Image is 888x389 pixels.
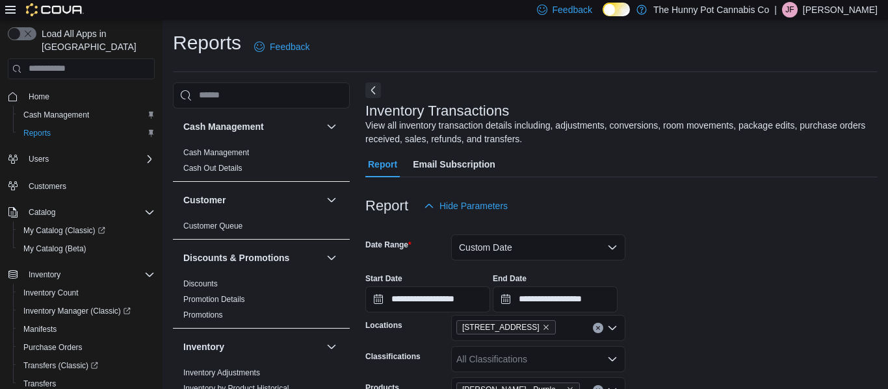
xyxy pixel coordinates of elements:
[23,267,155,282] span: Inventory
[183,294,245,305] span: Promotion Details
[18,340,88,355] a: Purchase Orders
[324,119,339,134] button: Cash Management
[782,2,798,18] div: Jeremy Farwell
[603,3,630,16] input: Dark Mode
[324,192,339,208] button: Customer
[23,360,98,371] span: Transfers (Classic)
[23,177,155,194] span: Customers
[553,3,592,16] span: Feedback
[23,342,83,353] span: Purchase Orders
[324,339,339,355] button: Inventory
[23,267,66,282] button: Inventory
[365,198,408,214] h3: Report
[23,151,54,167] button: Users
[18,223,111,238] a: My Catalog (Classic)
[13,320,160,338] button: Manifests
[18,358,155,373] span: Transfers (Classic)
[607,323,618,333] button: Open list of options
[23,379,56,389] span: Transfers
[183,340,321,353] button: Inventory
[183,221,242,231] span: Customer Queue
[23,89,55,105] a: Home
[173,30,241,56] h1: Reports
[3,87,160,106] button: Home
[18,303,155,319] span: Inventory Manager (Classic)
[173,145,350,181] div: Cash Management
[183,279,218,288] a: Discounts
[183,194,321,207] button: Customer
[270,40,309,53] span: Feedback
[23,128,51,138] span: Reports
[13,124,160,142] button: Reports
[183,251,289,264] h3: Discounts & Promotions
[785,2,794,18] span: JF
[183,340,224,353] h3: Inventory
[324,250,339,266] button: Discounts & Promotions
[451,234,625,260] button: Custom Date
[462,321,540,334] span: [STREET_ADDRESS]
[365,82,381,98] button: Next
[413,151,495,177] span: Email Subscription
[365,351,421,362] label: Classifications
[365,320,402,331] label: Locations
[183,368,260,377] a: Inventory Adjustments
[183,368,260,378] span: Inventory Adjustments
[13,106,160,124] button: Cash Management
[183,310,223,320] span: Promotions
[542,323,550,331] button: Remove 328 Speedvale Ave E from selection in this group
[23,205,155,220] span: Catalog
[803,2,878,18] p: [PERSON_NAME]
[18,285,84,301] a: Inventory Count
[23,288,79,298] span: Inventory Count
[26,3,84,16] img: Cova
[18,303,136,319] a: Inventory Manager (Classic)
[29,207,55,218] span: Catalog
[183,120,264,133] h3: Cash Management
[29,154,49,164] span: Users
[183,120,321,133] button: Cash Management
[13,221,160,240] a: My Catalog (Classic)
[183,194,226,207] h3: Customer
[13,338,160,357] button: Purchase Orders
[183,221,242,231] a: Customer Queue
[23,225,105,236] span: My Catalog (Classic)
[183,251,321,264] button: Discounts & Promotions
[456,320,556,334] span: 328 Speedvale Ave E
[29,181,66,192] span: Customers
[365,286,490,312] input: Press the down key to open a popover containing a calendar.
[183,295,245,304] a: Promotion Details
[593,323,603,333] button: Clear input
[36,27,155,53] span: Load All Apps in [GEOGRAPHIC_DATA]
[18,125,56,141] a: Reports
[23,88,155,105] span: Home
[18,340,155,355] span: Purchase Orders
[18,107,94,123] a: Cash Management
[365,119,871,146] div: View all inventory transaction details including, adjustments, conversions, room movements, packa...
[3,176,160,195] button: Customers
[3,203,160,221] button: Catalog
[23,205,60,220] button: Catalog
[18,223,155,238] span: My Catalog (Classic)
[18,241,155,257] span: My Catalog (Beta)
[23,324,57,334] span: Manifests
[18,241,92,257] a: My Catalog (Beta)
[29,270,60,280] span: Inventory
[183,164,242,173] a: Cash Out Details
[183,147,249,158] span: Cash Management
[368,151,397,177] span: Report
[23,244,86,254] span: My Catalog (Beta)
[183,148,249,157] a: Cash Management
[607,354,618,364] button: Open list of options
[29,92,49,102] span: Home
[3,150,160,168] button: Users
[173,276,350,328] div: Discounts & Promotions
[183,163,242,173] span: Cash Out Details
[653,2,769,18] p: The Hunny Pot Cannabis Co
[13,357,160,375] a: Transfers (Classic)
[365,103,509,119] h3: Inventory Transactions
[23,151,155,167] span: Users
[13,240,160,258] button: My Catalog (Beta)
[365,273,402,284] label: Start Date
[493,273,527,284] label: End Date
